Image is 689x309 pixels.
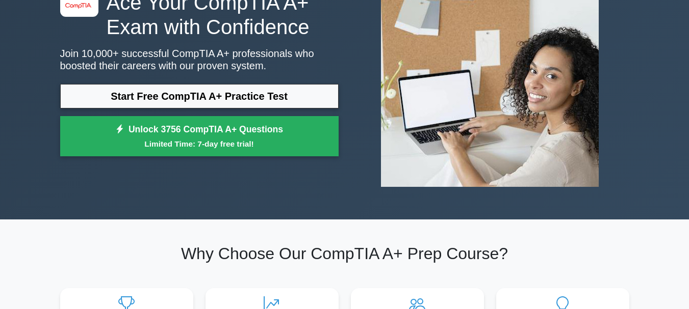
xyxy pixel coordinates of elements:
[60,244,629,263] h2: Why Choose Our CompTIA A+ Prep Course?
[73,138,326,150] small: Limited Time: 7-day free trial!
[60,84,339,108] a: Start Free CompTIA A+ Practice Test
[60,47,339,72] p: Join 10,000+ successful CompTIA A+ professionals who boosted their careers with our proven system.
[60,116,339,157] a: Unlock 3756 CompTIA A+ QuestionsLimited Time: 7-day free trial!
